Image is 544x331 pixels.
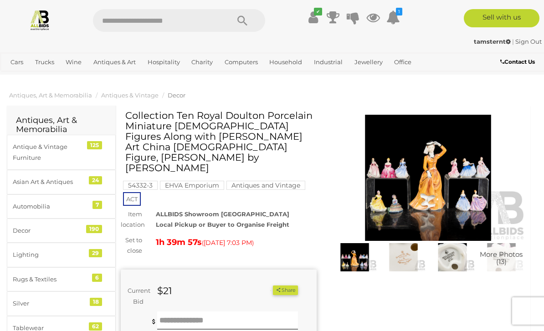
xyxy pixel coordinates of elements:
div: Set to close [114,235,149,256]
h2: Antiques, Art & Memorabilia [16,116,107,134]
a: Sell with us [464,9,539,27]
a: Lighting 29 [7,243,116,267]
mark: EHVA Emporium [160,181,224,190]
div: Current Bid [121,285,150,307]
a: Antiques & Vintage [101,92,159,99]
a: Cars [7,55,27,70]
a: 54332-3 [123,182,158,189]
a: Sports [7,70,33,85]
a: Decor [168,92,185,99]
img: Collection Ten Royal Doulton Porcelain Miniature Lady Figures Along with Francesca Art China Lady... [330,115,526,241]
span: More Photos (13) [480,250,523,265]
div: Lighting [13,250,88,260]
a: Contact Us [500,57,537,67]
div: Item location [114,209,149,230]
a: [GEOGRAPHIC_DATA] [37,70,109,85]
strong: $21 [157,285,172,296]
span: ( ) [202,239,254,246]
a: ✔ [306,9,320,25]
strong: Local Pickup or Buyer to Organise Freight [156,221,289,228]
a: Antiques & Art [90,55,139,70]
a: EHVA Emporium [160,182,224,189]
div: Decor [13,225,88,236]
b: Contact Us [500,58,535,65]
div: Rugs & Textiles [13,274,88,285]
a: Charity [188,55,216,70]
a: Sign Out [515,38,542,45]
div: Silver [13,298,88,309]
i: 1 [396,8,402,15]
a: Trucks [31,55,58,70]
img: Collection Ten Royal Doulton Porcelain Miniature Lady Figures Along with Francesca Art China Lady... [430,243,474,272]
div: 24 [89,176,102,184]
a: Decor 190 [7,219,116,243]
div: Antique & Vintage Furniture [13,142,88,163]
h1: Collection Ten Royal Doulton Porcelain Miniature [DEMOGRAPHIC_DATA] Figures Along with [PERSON_NA... [125,110,314,173]
a: Antiques and Vintage [226,182,305,189]
mark: Antiques and Vintage [226,181,305,190]
a: Industrial [310,55,346,70]
div: 18 [90,298,102,306]
img: Allbids.com.au [29,9,51,31]
span: | [512,38,514,45]
a: Asian Art & Antiques 24 [7,170,116,194]
a: Antique & Vintage Furniture 125 [7,135,116,170]
strong: ALLBIDS Showroom [GEOGRAPHIC_DATA] [156,210,289,218]
i: ✔ [314,8,322,15]
img: Collection Ten Royal Doulton Porcelain Miniature Lady Figures Along with Francesca Art China Lady... [333,243,377,272]
div: 7 [92,201,102,209]
a: Household [266,55,306,70]
span: ACT [123,192,141,206]
a: Computers [221,55,262,70]
button: Share [273,285,298,295]
a: Antiques, Art & Memorabilia [9,92,92,99]
div: 125 [87,141,102,149]
a: tamsternt [474,38,512,45]
li: Unwatch this item [262,286,272,295]
div: Automobilia [13,201,88,212]
a: Automobilia 7 [7,194,116,219]
a: Silver 18 [7,291,116,316]
img: Collection Ten Royal Doulton Porcelain Miniature Lady Figures Along with Francesca Art China Lady... [479,243,523,272]
mark: 54332-3 [123,181,158,190]
a: Office [390,55,415,70]
a: Jewellery [351,55,386,70]
a: 1 [386,9,400,25]
button: Search [220,9,265,32]
span: [DATE] 7:03 PM [204,239,252,247]
div: 62 [89,322,102,331]
a: Wine [62,55,85,70]
div: 6 [92,274,102,282]
a: Hospitality [144,55,184,70]
a: Rugs & Textiles 6 [7,267,116,291]
strong: 1h 39m 57s [156,237,202,247]
strong: tamsternt [474,38,511,45]
a: More Photos(13) [479,243,523,272]
div: 29 [89,249,102,257]
div: Asian Art & Antiques [13,177,88,187]
img: Collection Ten Royal Doulton Porcelain Miniature Lady Figures Along with Francesca Art China Lady... [381,243,426,272]
div: 190 [86,225,102,233]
